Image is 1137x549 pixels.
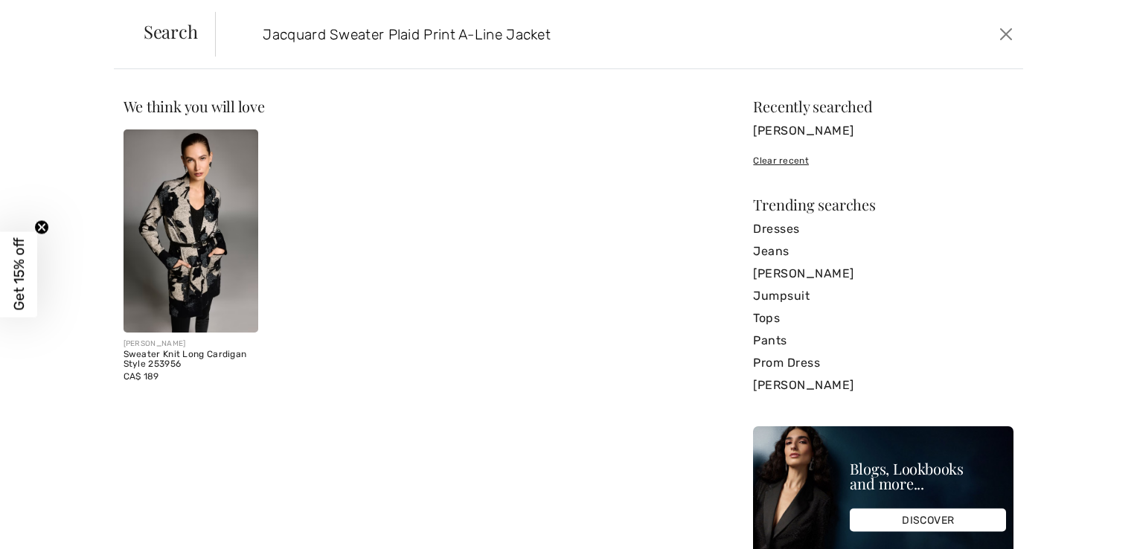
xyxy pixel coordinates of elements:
a: Jeans [753,240,1013,263]
a: Prom Dress [753,352,1013,374]
div: Trending searches [753,197,1013,212]
button: Close teaser [34,220,49,235]
a: [PERSON_NAME] [753,120,1013,142]
div: Sweater Knit Long Cardigan Style 253956 [124,350,259,370]
span: We think you will love [124,96,265,116]
span: Get 15% off [10,238,28,311]
span: Search [144,22,198,40]
span: CA$ 189 [124,371,159,382]
button: Close [995,22,1017,46]
a: [PERSON_NAME] [753,263,1013,285]
span: Chat [33,10,63,24]
div: Recently searched [753,99,1013,114]
div: Blogs, Lookbooks and more... [850,461,1006,491]
div: Clear recent [753,154,1013,167]
div: DISCOVER [850,509,1006,532]
div: [PERSON_NAME] [124,338,259,350]
a: Tops [753,307,1013,330]
img: Sweater Knit Long Cardigan Style 253956. Champagne/black [124,129,259,333]
a: Dresses [753,218,1013,240]
input: TYPE TO SEARCH [252,12,809,57]
a: [PERSON_NAME] [753,374,1013,396]
a: Jumpsuit [753,285,1013,307]
a: Pants [753,330,1013,352]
